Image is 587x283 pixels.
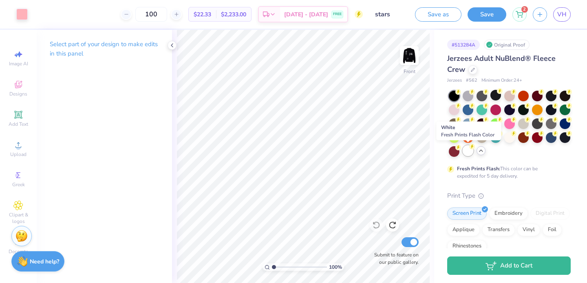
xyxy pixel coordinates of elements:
[517,224,540,236] div: Vinyl
[4,212,33,225] span: Clipart & logos
[194,10,211,19] span: $22.33
[482,224,515,236] div: Transfers
[135,7,167,22] input: – –
[221,10,246,19] span: $2,233.00
[447,207,487,220] div: Screen Print
[447,240,487,252] div: Rhinestones
[457,165,500,172] strong: Fresh Prints Flash:
[447,40,480,50] div: # 513284A
[557,10,567,19] span: VH
[401,47,417,64] img: Front
[484,40,530,50] div: Original Proof
[10,151,26,158] span: Upload
[50,40,159,58] p: Select part of your design to make edits in this panel
[9,91,27,97] span: Designs
[447,191,571,201] div: Print Type
[553,7,571,22] a: VH
[284,10,328,19] span: [DATE] - [DATE]
[12,181,25,188] span: Greek
[447,53,556,74] span: Jerzees Adult NuBlend® Fleece Crew
[489,207,528,220] div: Embroidery
[437,122,501,140] div: White
[415,7,461,22] button: Save as
[329,263,342,271] span: 100 %
[481,77,522,84] span: Minimum Order: 24 +
[9,248,28,255] span: Decorate
[447,224,480,236] div: Applique
[457,165,557,180] div: This color can be expedited for 5 day delivery.
[543,224,562,236] div: Foil
[30,258,59,265] strong: Need help?
[370,251,419,266] label: Submit to feature on our public gallery.
[9,60,28,67] span: Image AI
[466,77,477,84] span: # 562
[447,77,462,84] span: Jerzees
[468,7,506,22] button: Save
[530,207,570,220] div: Digital Print
[441,131,494,138] span: Fresh Prints Flash Color
[9,121,28,127] span: Add Text
[369,6,409,22] input: Untitled Design
[333,11,342,17] span: FREE
[521,6,528,13] span: 2
[404,68,415,75] div: Front
[447,256,571,275] button: Add to Cart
